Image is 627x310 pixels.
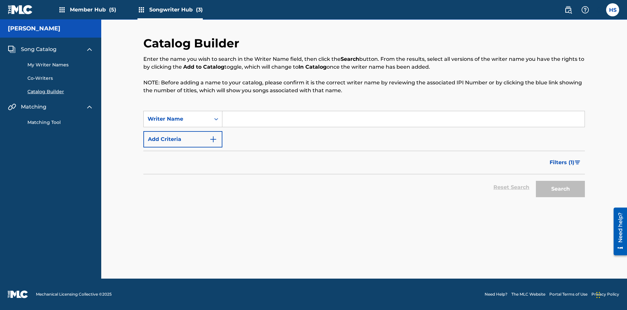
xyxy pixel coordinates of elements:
a: The MLC Website [511,291,545,297]
iframe: Chat Widget [594,279,627,310]
img: Top Rightsholders [58,6,66,14]
img: Matching [8,103,16,111]
a: Song CatalogSong Catalog [8,45,56,53]
div: User Menu [606,3,619,16]
img: Top Rightsholders [137,6,145,14]
div: Notifications [596,7,602,13]
a: Need Help? [485,291,507,297]
a: Matching Tool [27,119,93,126]
img: Song Catalog [8,45,16,53]
span: Matching [21,103,46,111]
span: (5) [109,7,116,13]
img: logo [8,290,28,298]
img: search [564,6,572,14]
span: (3) [196,7,203,13]
span: Member Hub [70,6,116,13]
strong: Search [341,56,359,62]
p: NOTE: Before adding a name to your catalog, please confirm it is the correct writer name by revie... [143,79,585,95]
button: Filters (1) [546,154,585,171]
p: Enter the name you wish to search in the Writer Name field, then click the button. From the resul... [143,55,585,71]
a: My Writer Names [27,61,93,68]
strong: Add to Catalog [183,64,224,70]
strong: In Catalog [298,64,327,70]
img: help [581,6,589,14]
img: filter [575,161,580,164]
a: Catalog Builder [27,88,93,95]
div: Drag [596,285,600,305]
a: Public Search [562,3,575,16]
form: Search Form [143,111,585,200]
img: 9d2ae6d4665cec9f34b9.svg [209,135,217,143]
h5: Toby Songwriter [8,25,60,32]
img: expand [86,103,93,111]
span: Mechanical Licensing Collective © 2025 [36,291,112,297]
span: Filters ( 1 ) [550,159,574,166]
img: expand [86,45,93,53]
div: Writer Name [148,115,206,123]
div: Help [579,3,592,16]
a: Co-Writers [27,75,93,82]
a: Privacy Policy [591,291,619,297]
span: Song Catalog [21,45,56,53]
a: Portal Terms of Use [549,291,587,297]
iframe: Resource Center [609,205,627,259]
h2: Catalog Builder [143,36,243,51]
img: MLC Logo [8,5,33,14]
button: Add Criteria [143,131,222,147]
span: Songwriter Hub [149,6,203,13]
